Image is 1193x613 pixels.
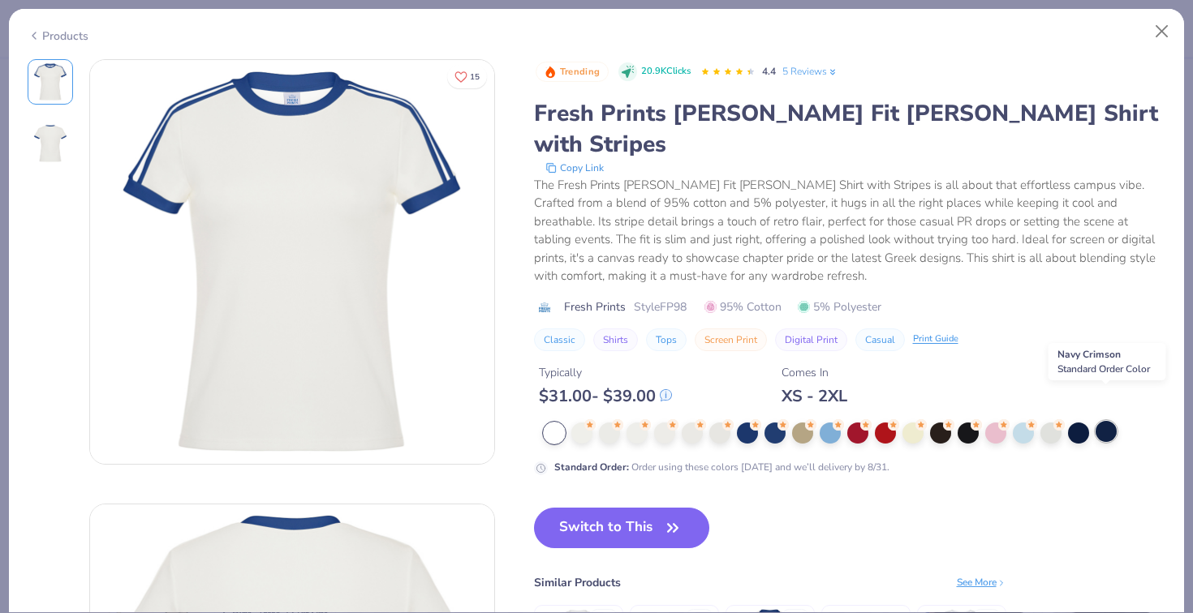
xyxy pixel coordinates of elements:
[913,332,958,346] div: Print Guide
[704,298,782,315] span: 95% Cotton
[554,461,629,474] strong: Standard Order :
[560,67,600,76] span: Trending
[534,574,621,591] div: Similar Products
[28,28,88,45] div: Products
[762,65,776,78] span: 4.4
[641,65,691,79] span: 20.9K Clicks
[544,66,557,79] img: Trending sort
[539,386,672,406] div: $ 31.00 - $ 39.00
[593,328,638,351] button: Shirts
[634,298,687,315] span: Style FP98
[782,64,838,79] a: 5 Reviews
[1057,362,1150,375] span: Standard Order Color
[90,60,494,464] img: Front
[646,328,687,351] button: Tops
[855,328,905,351] button: Casual
[534,176,1166,285] div: The Fresh Prints [PERSON_NAME] Fit [PERSON_NAME] Shirt with Stripes is all about that effortless ...
[775,328,847,351] button: Digital Print
[957,575,1006,589] div: See More
[536,62,609,83] button: Badge Button
[534,508,710,548] button: Switch to This
[695,328,767,351] button: Screen Print
[539,364,672,381] div: Typically
[447,65,487,88] button: Like
[700,59,756,85] div: 4.4 Stars
[798,298,881,315] span: 5% Polyester
[782,364,847,381] div: Comes In
[534,98,1166,160] div: Fresh Prints [PERSON_NAME] Fit [PERSON_NAME] Shirt with Stripes
[1147,16,1178,47] button: Close
[31,124,70,163] img: Back
[541,160,609,176] button: copy to clipboard
[564,298,626,315] span: Fresh Prints
[554,460,889,474] div: Order using these colors [DATE] and we’ll delivery by 8/31.
[782,386,847,406] div: XS - 2XL
[1049,343,1166,380] div: Navy Crimson
[31,62,70,101] img: Front
[534,301,556,314] img: brand logo
[534,328,585,351] button: Classic
[470,73,480,81] span: 15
